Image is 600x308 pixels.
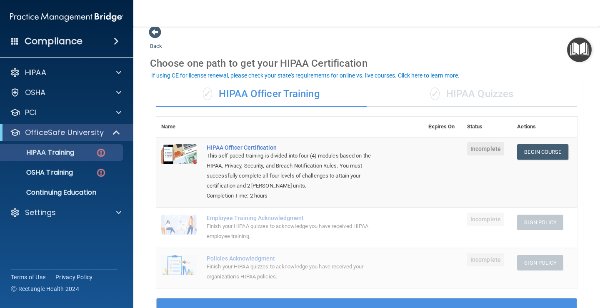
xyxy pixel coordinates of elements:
[25,128,104,138] p: OfficeSafe University
[207,215,382,221] div: Employee Training Acknowledgment
[517,255,563,270] button: Sign Policy
[156,82,367,107] div: HIPAA Officer Training
[367,82,577,107] div: HIPAA Quizzes
[207,255,382,262] div: Policies Acknowledgment
[430,88,440,100] span: ✓
[55,273,93,281] a: Privacy Policy
[207,191,382,201] div: Completion Time: 2 hours
[10,9,123,25] img: PMB logo
[96,168,106,178] img: danger-circle.6113f641.png
[207,144,382,151] a: HIPAA Officer Certification
[5,168,73,177] p: OSHA Training
[11,273,45,281] a: Terms of Use
[150,33,162,49] a: Back
[5,148,74,157] p: HIPAA Training
[96,148,106,158] img: danger-circle.6113f641.png
[156,117,202,137] th: Name
[467,142,504,155] span: Incomplete
[25,68,46,78] p: HIPAA
[567,38,592,62] button: Open Resource Center
[517,215,563,230] button: Sign Policy
[517,144,568,160] a: Begin Course
[150,71,461,80] button: If using CE for license renewal, please check your state's requirements for online vs. live cours...
[5,188,119,197] p: Continuing Education
[203,88,212,100] span: ✓
[467,253,504,266] span: Incomplete
[467,213,504,226] span: Incomplete
[10,68,121,78] a: HIPAA
[25,88,46,98] p: OSHA
[207,262,382,282] div: Finish your HIPAA quizzes to acknowledge you have received your organization’s HIPAA policies.
[512,117,577,137] th: Actions
[207,221,382,241] div: Finish your HIPAA quizzes to acknowledge you have received HIPAA employee training.
[25,108,37,118] p: PCI
[10,88,121,98] a: OSHA
[25,208,56,218] p: Settings
[462,117,512,137] th: Status
[423,117,462,137] th: Expires On
[151,73,460,78] div: If using CE for license renewal, please check your state's requirements for online vs. live cours...
[10,208,121,218] a: Settings
[10,108,121,118] a: PCI
[11,285,79,293] span: Ⓒ Rectangle Health 2024
[25,35,82,47] h4: Compliance
[150,51,583,75] div: Choose one path to get your HIPAA Certification
[207,151,382,191] div: This self-paced training is divided into four (4) modules based on the HIPAA, Privacy, Security, ...
[10,128,121,138] a: OfficeSafe University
